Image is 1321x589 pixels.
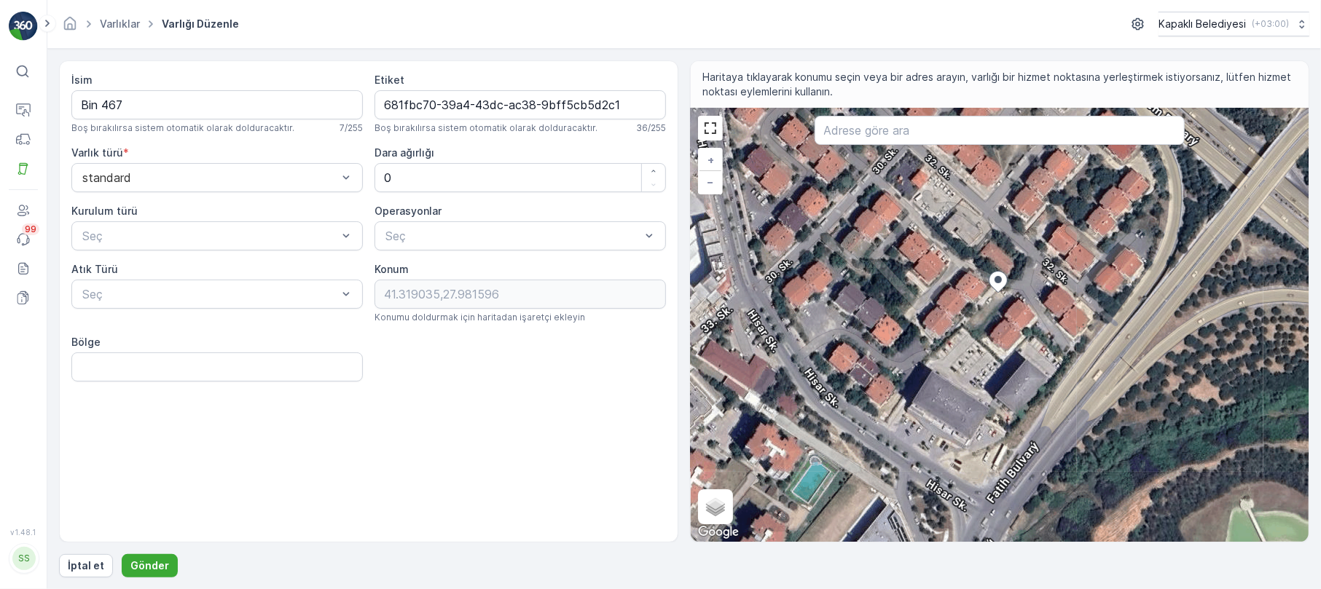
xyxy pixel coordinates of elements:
p: Seç [82,285,337,303]
button: Gönder [122,554,178,577]
a: Varlıklar [100,17,140,30]
button: İptal et [59,554,113,577]
span: Haritaya tıklayarak konumu seçin veya bir adres arayın, varlığı bir hizmet noktasına yerleştirmek... [702,70,1297,99]
input: Adrese göre ara [815,116,1185,145]
p: İptal et [68,558,104,573]
a: Ana Sayfa [62,21,78,33]
span: Konumu doldurmak için haritadan işaretçi ekleyin [375,312,585,323]
span: + [707,154,714,166]
a: Bu bölgeyi Google Haritalar'da açın (yeni pencerede açılır) [694,523,742,542]
label: Konum [375,263,409,275]
label: Operasyonlar [375,205,442,217]
img: logo [9,12,38,41]
a: Uzaklaştır [699,171,721,193]
label: Etiket [375,74,404,86]
label: Atık Türü [71,263,118,275]
span: Boş bırakılırsa sistem otomatik olarak dolduracaktır. [71,122,294,134]
label: Kurulum türü [71,205,138,217]
label: İsim [71,74,93,86]
p: Kapaklı Belediyesi [1159,17,1246,31]
label: Bölge [71,336,101,348]
div: SS [12,547,36,570]
p: 99 [25,224,36,235]
button: SS [9,539,38,577]
p: ( +03:00 ) [1252,18,1289,30]
span: Boş bırakılırsa sistem otomatik olarak dolduracaktır. [375,122,597,134]
p: 7 / 255 [340,122,363,134]
span: v 1.48.1 [9,528,38,537]
a: Layers [699,491,732,523]
label: Varlık türü [71,146,123,159]
p: 36 / 255 [636,122,666,134]
a: 99 [9,225,38,254]
a: View Fullscreen [699,117,721,139]
span: Varlığı Düzenle [159,17,242,31]
img: Google [694,523,742,542]
label: Dara ağırlığı [375,146,434,159]
button: Kapaklı Belediyesi(+03:00) [1159,12,1309,36]
p: Seç [385,227,640,245]
span: − [707,175,715,188]
a: Yakınlaştır [699,149,721,171]
p: Gönder [130,558,169,573]
p: Seç [82,227,337,245]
